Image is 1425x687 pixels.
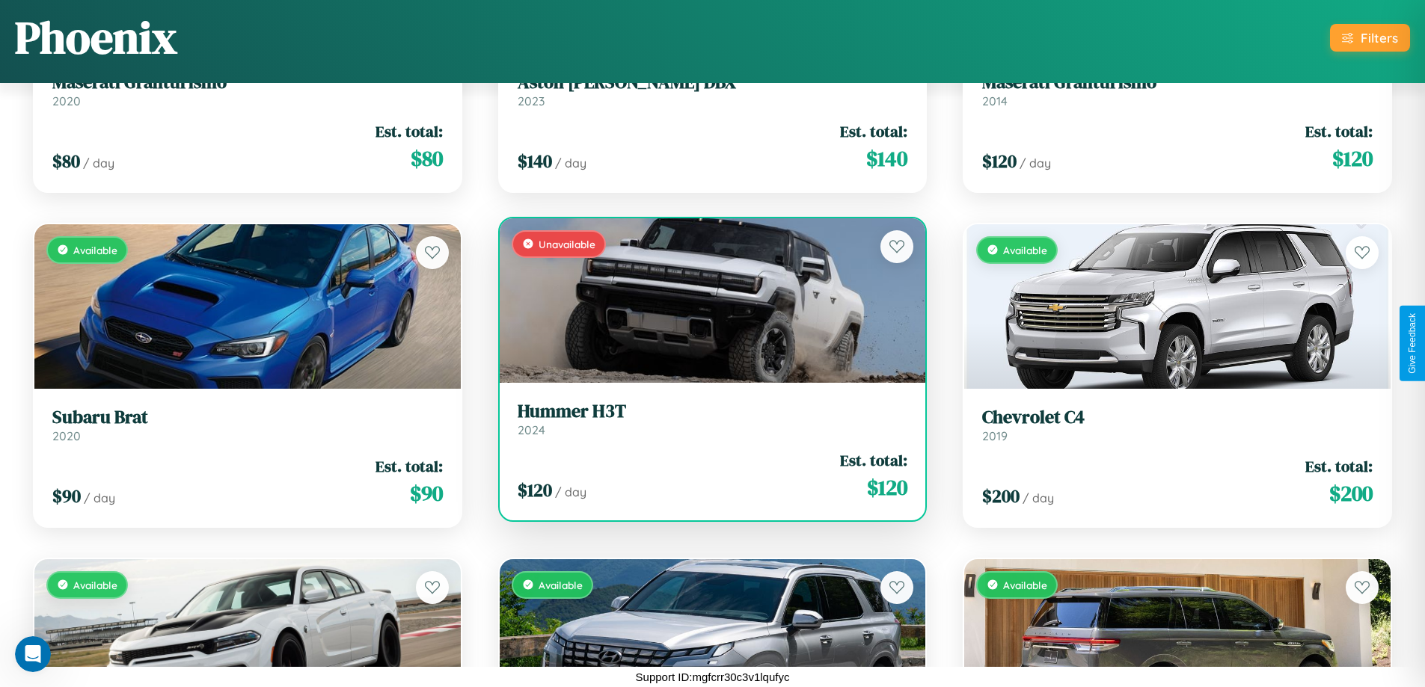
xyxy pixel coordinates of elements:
span: 2020 [52,93,81,108]
h1: Phoenix [15,7,177,68]
span: 2019 [982,428,1008,443]
span: Est. total: [1305,120,1373,142]
span: $ 200 [982,484,1020,508]
span: Available [73,244,117,256]
h3: Maserati Granturismo [982,72,1373,93]
span: Available [539,579,583,591]
a: Subaru Brat2020 [52,407,443,443]
span: Est. total: [376,455,443,477]
span: Est. total: [1305,455,1373,477]
a: Maserati Granturismo2014 [982,72,1373,108]
span: / day [83,155,114,170]
span: $ 120 [867,472,907,502]
span: $ 80 [411,144,443,173]
h3: Aston [PERSON_NAME] DBX [518,72,908,93]
h3: Chevrolet C4 [982,407,1373,428]
span: $ 90 [52,484,81,508]
span: Available [1003,579,1047,591]
span: / day [555,155,586,170]
span: $ 140 [866,144,907,173]
span: 2023 [518,93,545,108]
span: $ 80 [52,149,80,173]
button: Filters [1330,24,1410,52]
span: Available [73,579,117,591]
span: / day [1020,155,1051,170]
div: Give Feedback [1407,313,1418,374]
span: $ 120 [518,478,552,502]
a: Maserati Granturismo2020 [52,72,443,108]
span: $ 120 [982,149,1017,173]
a: Chevrolet C42019 [982,407,1373,443]
span: Est. total: [376,120,443,142]
span: Available [1003,244,1047,256]
a: Hummer H3T2024 [518,401,908,437]
h3: Subaru Brat [52,407,443,428]
a: Aston [PERSON_NAME] DBX2023 [518,72,908,108]
span: Est. total: [840,120,907,142]
div: Filters [1361,30,1398,46]
iframe: Intercom live chat [15,636,51,672]
span: Unavailable [539,238,595,250]
span: 2024 [518,422,545,437]
span: / day [1023,490,1054,505]
h3: Hummer H3T [518,401,908,422]
span: Est. total: [840,449,907,471]
h3: Maserati Granturismo [52,72,443,93]
span: $ 140 [518,149,552,173]
span: / day [555,484,586,499]
span: 2014 [982,93,1008,108]
span: / day [84,490,115,505]
span: $ 90 [410,478,443,508]
span: 2020 [52,428,81,443]
span: $ 120 [1332,144,1373,173]
p: Support ID: mgfcrr30c3v1lqufyc [636,667,790,687]
span: $ 200 [1329,478,1373,508]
